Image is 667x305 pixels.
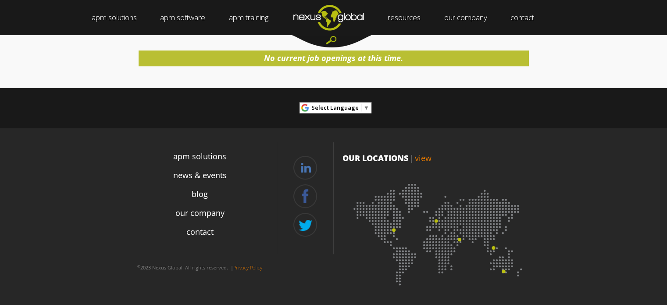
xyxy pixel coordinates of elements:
[264,53,403,63] span: No current job openings at this time.
[364,104,369,111] span: ▼
[311,101,369,115] a: Select Language​
[123,147,277,258] div: Navigation Menu
[123,261,277,275] p: 2023 Nexus Global. All rights reserved. |
[311,104,359,111] span: Select Language
[342,152,535,164] p: OUR LOCATIONS
[233,264,262,271] a: Privacy Policy
[342,172,535,291] img: Location map
[175,207,225,219] a: our company
[137,264,140,269] sup: ©
[410,153,414,163] span: |
[186,226,214,238] a: contact
[192,188,208,200] a: blog
[415,153,432,163] a: view
[173,169,227,181] a: news & events
[173,151,226,162] a: apm solutions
